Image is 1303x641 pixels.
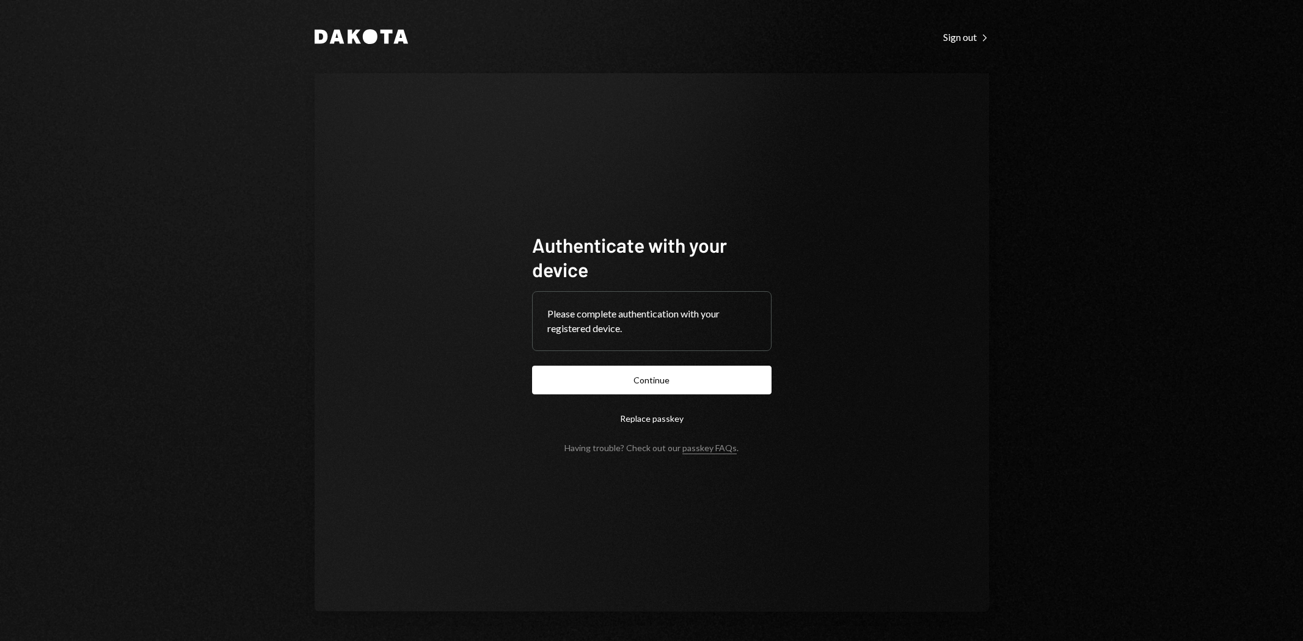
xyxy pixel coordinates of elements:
a: passkey FAQs [682,443,737,454]
div: Having trouble? Check out our . [564,443,739,453]
div: Please complete authentication with your registered device. [547,306,756,336]
button: Replace passkey [532,404,772,433]
button: Continue [532,366,772,394]
h1: Authenticate with your device [532,233,772,281]
a: Sign out [943,30,989,43]
div: Sign out [943,31,989,43]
